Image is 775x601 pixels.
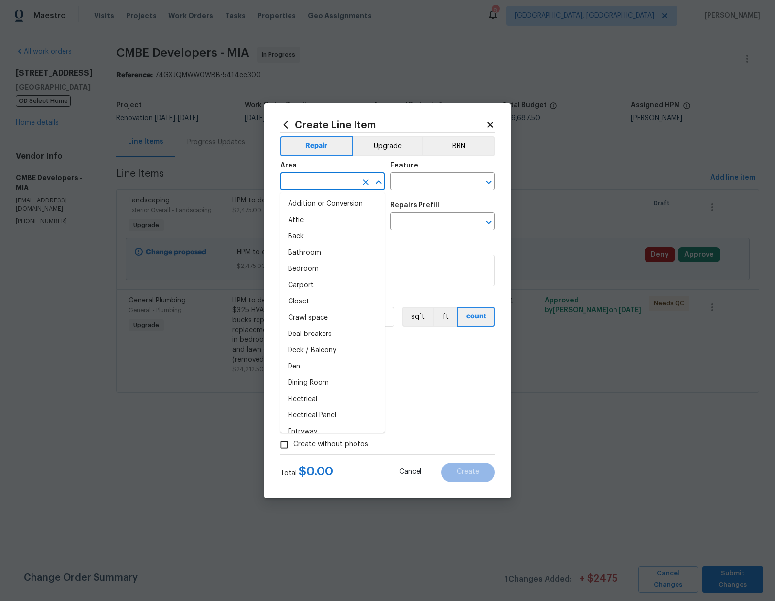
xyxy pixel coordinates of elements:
[482,175,496,189] button: Open
[280,136,353,156] button: Repair
[280,310,385,326] li: Crawl space
[422,136,495,156] button: BRN
[353,136,423,156] button: Upgrade
[280,342,385,359] li: Deck / Balcony
[390,162,418,169] h5: Feature
[280,119,486,130] h2: Create Line Item
[280,407,385,424] li: Electrical Panel
[402,307,433,327] button: sqft
[280,245,385,261] li: Bathroom
[372,175,386,189] button: Close
[457,468,479,476] span: Create
[280,359,385,375] li: Den
[299,466,333,477] span: $ 0.00
[280,467,333,478] div: Total
[280,424,385,440] li: Entryway
[280,196,385,212] li: Addition or Conversion
[280,391,385,407] li: Electrical
[441,463,495,482] button: Create
[280,277,385,294] li: Carport
[280,229,385,245] li: Back
[280,375,385,391] li: Dining Room
[433,307,457,327] button: ft
[359,175,373,189] button: Clear
[384,463,437,482] button: Cancel
[280,261,385,277] li: Bedroom
[280,162,297,169] h5: Area
[280,326,385,342] li: Deal breakers
[457,307,495,327] button: count
[399,468,421,476] span: Cancel
[482,215,496,229] button: Open
[293,439,368,450] span: Create without photos
[280,294,385,310] li: Closet
[390,202,439,209] h5: Repairs Prefill
[280,212,385,229] li: Attic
